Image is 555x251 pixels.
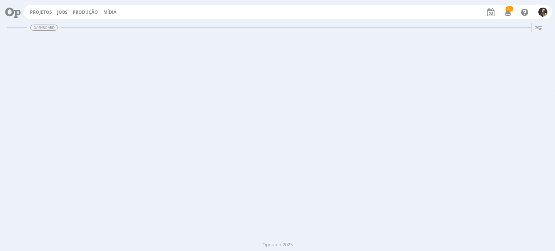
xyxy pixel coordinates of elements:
img: L [538,8,547,17]
button: Produção [70,9,100,15]
button: Jobs [55,9,70,15]
span: Dashboard [30,25,58,31]
a: Produção [73,9,98,15]
span: 25 [505,6,513,12]
a: Jobs [57,9,68,15]
button: L [538,6,548,18]
a: Projetos [30,9,52,15]
button: 25 [500,6,515,19]
a: Mídia [103,9,116,15]
button: Projetos [28,9,54,15]
button: Mídia [101,9,119,15]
